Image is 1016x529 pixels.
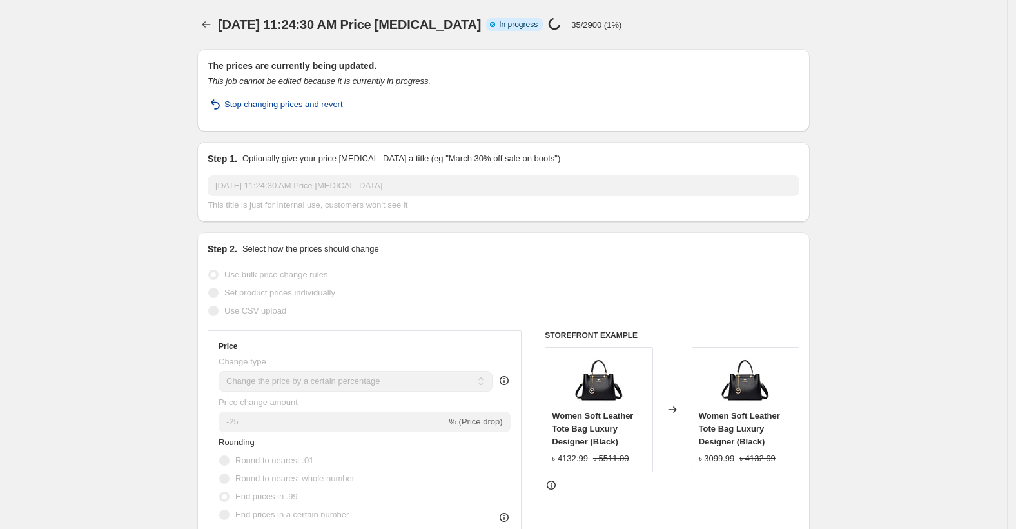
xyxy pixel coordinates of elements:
[208,175,799,196] input: 30% off holiday sale
[235,492,298,501] span: End prices in .99
[573,354,625,406] img: 6c54da93d07898beb17f1021f4b04020_80x.jpg
[208,76,431,86] i: This job cannot be edited because it is currently in progress.
[235,474,355,483] span: Round to nearest whole number
[739,452,776,465] strike: ৳ 4132.99
[242,152,560,165] p: Optionally give your price [MEDICAL_DATA] a title (eg "March 30% off sale on boots")
[235,455,313,465] span: Round to nearest .01
[552,411,633,446] span: Women Soft Leather Tote Bag Luxury Designer (Black)
[224,288,335,297] span: Set product prices individually
[219,437,255,447] span: Rounding
[571,20,621,30] p: 35/2900 (1%)
[498,374,511,387] div: help
[224,98,343,111] span: Stop changing prices and revert
[593,452,629,465] strike: ৳ 5511.00
[224,270,327,279] span: Use bulk price change rules
[208,200,407,210] span: This title is just for internal use, customers won't see it
[200,94,351,115] button: Stop changing prices and revert
[197,15,215,34] button: Price change jobs
[235,510,349,519] span: End prices in a certain number
[219,341,237,352] h3: Price
[208,152,237,165] h2: Step 1.
[449,417,502,426] span: % (Price drop)
[218,17,481,32] span: [DATE] 11:24:30 AM Price [MEDICAL_DATA]
[719,354,771,406] img: 6c54da93d07898beb17f1021f4b04020_80x.jpg
[208,59,799,72] h2: The prices are currently being updated.
[219,412,446,432] input: -15
[699,452,735,465] div: ৳ 3099.99
[552,452,588,465] div: ৳ 4132.99
[699,411,780,446] span: Women Soft Leather Tote Bag Luxury Designer (Black)
[242,243,379,255] p: Select how the prices should change
[499,19,538,30] span: In progress
[219,397,298,407] span: Price change amount
[224,306,286,315] span: Use CSV upload
[545,330,799,341] h6: STOREFRONT EXAMPLE
[219,357,266,366] span: Change type
[208,243,237,255] h2: Step 2.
